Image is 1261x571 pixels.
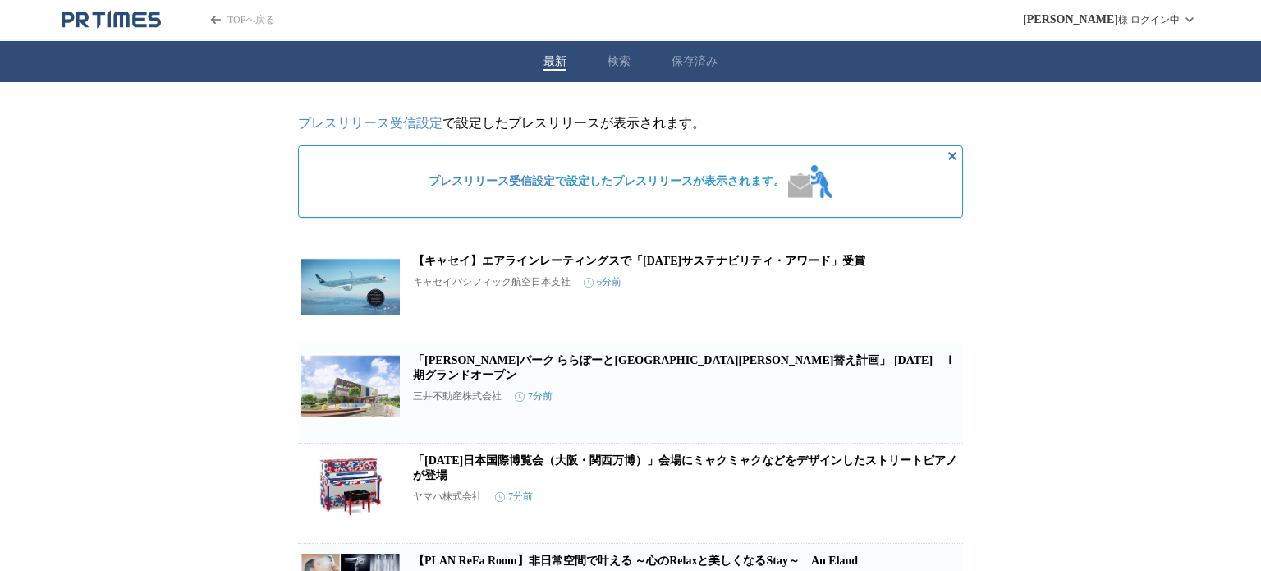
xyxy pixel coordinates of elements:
[413,555,858,567] a: 【PLAN ReFa Room】非日常空間で叶える ～心のRelaxと美しくなるStay～ An Eland
[298,115,963,132] p: で設定したプレスリリースが表示されます。
[413,454,957,481] a: 「[DATE]日本国際博覧会（大阪・関西万博）」会場にミャクミャクなどをデザインしたストリートピアノが登場
[608,54,630,69] button: 検索
[543,54,566,69] button: 最新
[301,454,400,519] img: 「2025年日本国際博覧会（大阪・関西万博）」会場にミャクミャクなどをデザインしたストリートピアノが登場
[413,490,482,504] p: ヤマハ株式会社
[413,389,502,403] p: 三井不動産株式会社
[62,10,161,30] a: PR TIMESのトップページはこちら
[672,54,718,69] button: 保存済み
[495,490,533,504] time: 7分前
[413,255,865,267] a: 【キャセイ】エアラインレーティングスで「[DATE]サステナビリティ・アワード」受賞
[298,116,442,130] a: プレスリリース受信設定
[429,174,785,189] span: で設定したプレスリリースが表示されます。
[413,275,571,289] p: キャセイパシフィック航空日本支社
[413,354,956,381] a: 「[PERSON_NAME]パーク ららぽーと[GEOGRAPHIC_DATA][PERSON_NAME]替え計画」 [DATE] Ⅰ期グランドオープン
[301,254,400,320] img: 【キャセイ】エアラインレーティングスで「2025年サステナビリティ・アワード」受賞
[942,146,962,166] button: 非表示にする
[186,13,275,27] a: PR TIMESのトップページはこちら
[584,275,621,289] time: 6分前
[515,389,553,403] time: 7分前
[429,175,555,187] a: プレスリリース受信設定
[301,353,400,419] img: 「三井ショッピングパーク ららぽーとTOKYO-BAY北館建替え計画」 2025年10月31日（金） Ⅰ期グランドオープン
[1023,13,1118,26] span: [PERSON_NAME]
